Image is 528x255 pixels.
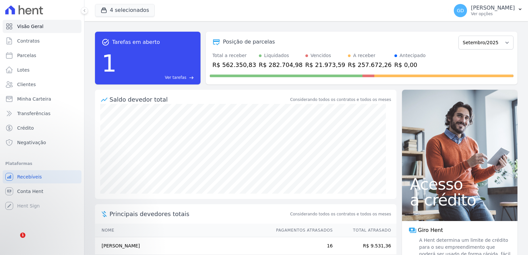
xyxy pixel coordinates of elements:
iframe: Intercom live chat [7,233,22,248]
span: Considerando todos os contratos e todos os meses [290,211,391,217]
span: Tarefas em aberto [112,38,160,46]
td: R$ 9.531,36 [333,237,396,255]
span: GD [457,8,464,13]
span: Acesso [410,176,510,192]
div: Total a receber [212,52,256,59]
th: Total Atrasado [333,224,396,237]
p: Ver opções [471,11,515,16]
iframe: Intercom notifications mensagem [5,191,137,237]
a: Ver tarefas east [119,75,194,80]
div: 1 [102,46,117,80]
p: [PERSON_NAME] [471,5,515,11]
th: Nome [95,224,270,237]
span: Contratos [17,38,40,44]
a: Visão Geral [3,20,81,33]
div: R$ 21.973,59 [305,60,345,69]
span: east [189,75,194,80]
div: Antecipado [400,52,426,59]
span: Crédito [17,125,34,131]
span: Giro Hent [418,226,443,234]
span: Visão Geral [17,23,44,30]
span: task_alt [102,38,109,46]
div: A receber [353,52,376,59]
span: Ver tarefas [165,75,186,80]
a: Crédito [3,121,81,135]
div: Plataformas [5,160,79,168]
span: a crédito [410,192,510,208]
div: Vencidos [311,52,331,59]
span: Principais devedores totais [109,209,289,218]
span: Parcelas [17,52,36,59]
span: Conta Hent [17,188,43,195]
span: Lotes [17,67,30,73]
a: Clientes [3,78,81,91]
div: Posição de parcelas [223,38,275,46]
div: R$ 0,00 [394,60,426,69]
a: Conta Hent [3,185,81,198]
span: 1 [20,233,25,238]
button: GD [PERSON_NAME] Ver opções [449,1,528,20]
th: Pagamentos Atrasados [270,224,333,237]
span: Clientes [17,81,36,88]
div: R$ 562.350,83 [212,60,256,69]
div: Saldo devedor total [109,95,289,104]
span: Recebíveis [17,174,42,180]
a: Recebíveis [3,170,81,183]
span: Transferências [17,110,50,117]
div: Considerando todos os contratos e todos os meses [290,97,391,103]
span: Negativação [17,139,46,146]
a: Minha Carteira [3,92,81,106]
a: Transferências [3,107,81,120]
td: 16 [270,237,333,255]
a: Parcelas [3,49,81,62]
span: Minha Carteira [17,96,51,102]
button: 4 selecionados [95,4,155,16]
a: Negativação [3,136,81,149]
a: Lotes [3,63,81,77]
a: Contratos [3,34,81,48]
div: Liquidados [264,52,289,59]
div: R$ 257.672,26 [348,60,392,69]
div: R$ 282.704,98 [259,60,303,69]
td: [PERSON_NAME] [95,237,270,255]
